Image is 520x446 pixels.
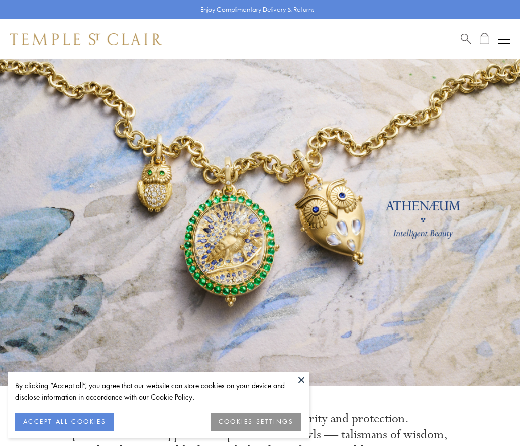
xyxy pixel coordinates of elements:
[498,33,510,45] button: Open navigation
[211,413,301,431] button: COOKIES SETTINGS
[15,380,301,403] div: By clicking “Accept all”, you agree that our website can store cookies on your device and disclos...
[15,413,114,431] button: ACCEPT ALL COOKIES
[200,5,315,15] p: Enjoy Complimentary Delivery & Returns
[10,33,162,45] img: Temple St. Clair
[480,33,489,45] a: Open Shopping Bag
[461,33,471,45] a: Search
